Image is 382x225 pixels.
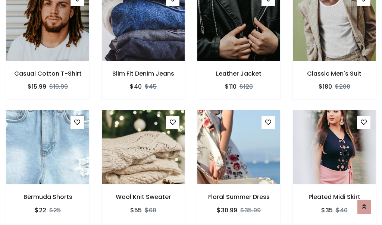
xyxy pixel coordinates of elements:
[35,207,46,214] h6: $22
[240,206,261,215] del: $35.99
[130,207,142,214] h6: $55
[145,206,156,215] del: $60
[101,193,185,200] h6: Wool Knit Sweater
[101,70,185,77] h6: Slim Fit Denim Jeans
[336,206,348,215] del: $40
[6,193,90,200] h6: Bermuda Shorts
[217,207,237,214] h6: $30.99
[6,70,90,77] h6: Casual Cotton T-Shirt
[49,82,68,91] del: $19.99
[335,82,350,91] del: $200
[239,82,253,91] del: $120
[28,83,46,90] h6: $15.99
[319,83,332,90] h6: $180
[321,207,333,214] h6: $35
[197,70,281,77] h6: Leather Jacket
[292,193,376,200] h6: Pleated Midi Skirt
[130,83,142,90] h6: $40
[145,82,157,91] del: $45
[197,193,281,200] h6: Floral Summer Dress
[225,83,237,90] h6: $110
[292,70,376,77] h6: Classic Men's Suit
[49,206,61,215] del: $25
